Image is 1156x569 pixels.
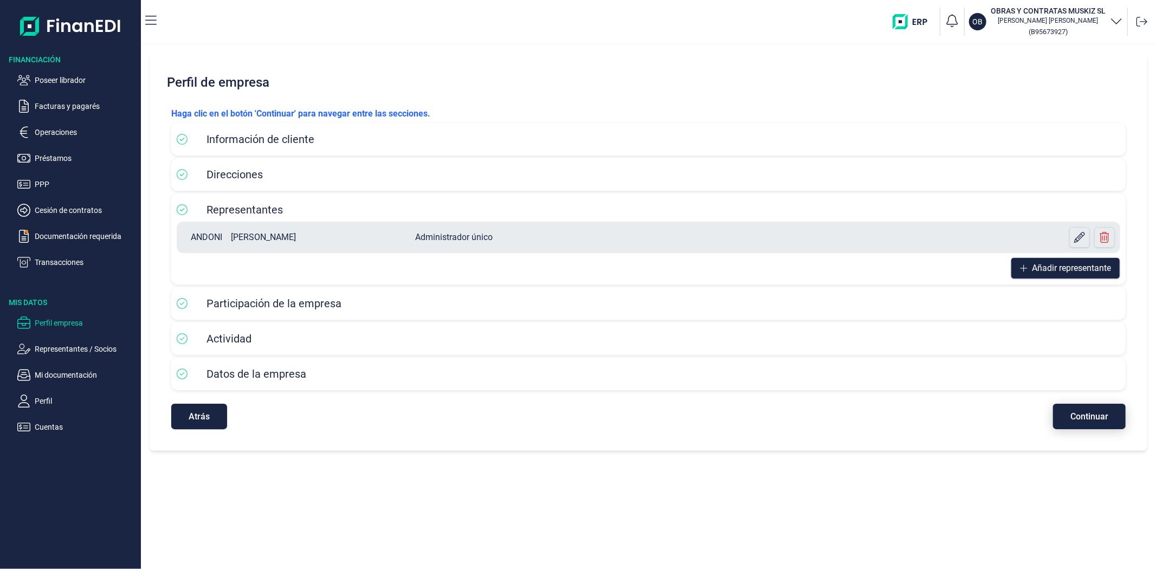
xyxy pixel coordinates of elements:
span: Añadir representante [1032,262,1111,275]
p: OB [973,16,983,27]
p: Representantes / Socios [35,342,137,355]
p: Poseer librador [35,74,137,87]
div: [PERSON_NAME] [231,231,296,244]
p: PPP [35,178,137,191]
button: Representantes / Socios [17,342,137,355]
img: erp [893,14,935,29]
p: [PERSON_NAME] [PERSON_NAME] [991,16,1106,25]
span: Atrás [189,412,210,421]
p: Transacciones [35,256,137,269]
p: Documentación requerida [35,230,137,243]
button: Poseer librador [17,74,137,87]
h3: OBRAS Y CONTRATAS MUSKIZ SL [991,5,1106,16]
small: Copiar cif [1029,28,1068,36]
button: PPP [17,178,137,191]
button: Atrás [171,404,227,429]
p: Cuentas [35,421,137,434]
span: Continuar [1070,412,1108,421]
button: Préstamos [17,152,137,165]
button: Operaciones [17,126,137,139]
p: Operaciones [35,126,137,139]
button: Documentación requerida [17,230,137,243]
p: Perfil [35,395,137,408]
button: Cuentas [17,421,137,434]
h2: Perfil de empresa [163,66,1134,99]
button: Continuar [1053,404,1126,429]
span: Direcciones [206,168,263,181]
button: Añadir representante [1011,257,1120,279]
button: Perfil [17,395,137,408]
p: Préstamos [35,152,137,165]
button: Facturas y pagarés [17,100,137,113]
span: Representantes [206,203,283,216]
span: Datos de la empresa [206,367,306,380]
p: Cesión de contratos [35,204,137,217]
button: Transacciones [17,256,137,269]
button: OBOBRAS Y CONTRATAS MUSKIZ SL[PERSON_NAME] [PERSON_NAME](B95673927) [969,5,1123,38]
button: Perfil empresa [17,316,137,329]
p: Facturas y pagarés [35,100,137,113]
span: Información de cliente [206,133,314,146]
p: Perfil empresa [35,316,137,329]
span: Actividad [206,332,251,345]
p: Haga clic en el botón 'Continuar' para navegar entre las secciones. [171,107,1126,120]
span: Participación de la empresa [206,297,341,310]
p: Mi documentación [35,368,137,382]
button: Cesión de contratos [17,204,137,217]
div: ANDONI [191,231,222,244]
div: Administrador único [415,231,493,244]
img: Logo de aplicación [20,9,121,43]
button: Mi documentación [17,368,137,382]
